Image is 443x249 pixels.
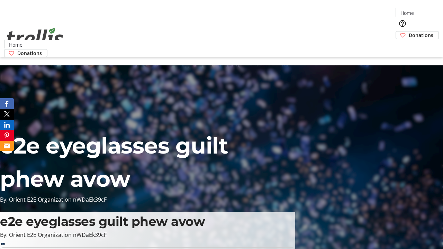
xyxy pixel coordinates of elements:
[400,9,414,17] span: Home
[9,41,22,48] span: Home
[396,39,409,53] button: Cart
[4,49,47,57] a: Donations
[409,31,433,39] span: Donations
[396,9,418,17] a: Home
[4,41,27,48] a: Home
[396,17,409,30] button: Help
[4,20,66,55] img: Orient E2E Organization nWDaEk39cF's Logo
[396,31,439,39] a: Donations
[17,49,42,57] span: Donations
